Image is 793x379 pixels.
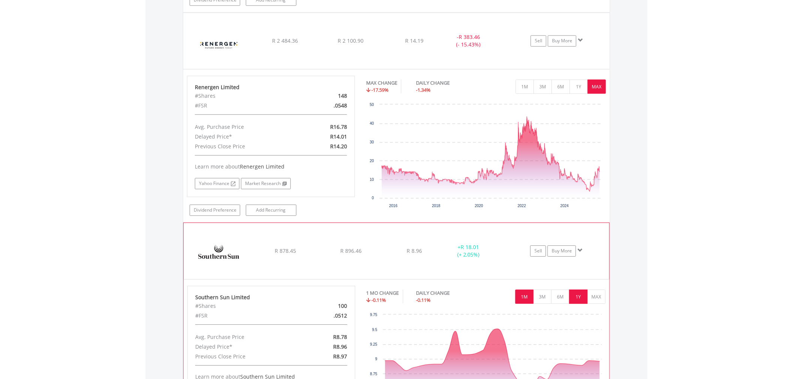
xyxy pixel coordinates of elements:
[551,289,570,304] button: 6M
[241,178,291,189] a: Market Research
[416,297,431,303] span: -0.11%
[298,301,353,311] div: 100
[570,79,588,94] button: 1Y
[189,91,298,101] div: #Shares
[375,357,377,361] text: 9
[370,372,377,376] text: 8.75
[372,297,386,303] span: -0.11%
[298,91,353,101] div: 148
[298,311,353,321] div: .0512
[530,245,546,257] a: Sell
[475,204,483,208] text: 2020
[275,247,296,254] span: R 878.45
[459,33,480,40] span: R 383.46
[333,353,347,360] span: R8.97
[330,143,347,150] span: R14.20
[531,35,546,46] a: Sell
[190,342,298,352] div: Delayed Price*
[416,87,431,93] span: -1.34%
[548,245,576,257] a: Buy More
[338,37,364,44] span: R 2 100.90
[272,37,298,44] span: R 2 484.36
[366,101,606,213] div: Chart. Highcharts interactive chart.
[440,33,497,48] div: - (- 15.43%)
[333,343,347,350] span: R8.96
[187,22,251,67] img: EQU.ZA.REN.png
[534,79,552,94] button: 3M
[190,204,240,216] a: Dividend Preference
[432,204,441,208] text: 2018
[190,352,298,361] div: Previous Close Price
[189,142,298,151] div: Previous Close Price
[333,333,347,340] span: R8.78
[588,79,606,94] button: MAX
[461,243,479,251] span: R 18.01
[561,204,569,208] text: 2024
[240,163,284,170] span: Renergen Limited
[246,204,296,216] a: Add Recurring
[416,289,476,297] div: DAILY CHANGE
[370,313,377,317] text: 9.75
[189,132,298,142] div: Delayed Price*
[440,243,497,258] div: + (+ 2.05%)
[189,122,298,132] div: Avg. Purchase Price
[569,289,588,304] button: 1Y
[515,289,534,304] button: 1M
[370,178,374,182] text: 10
[389,204,398,208] text: 2016
[533,289,552,304] button: 3M
[330,133,347,140] span: R14.01
[190,311,298,321] div: #FSR
[366,101,606,213] svg: Interactive chart
[330,123,347,130] span: R16.78
[366,79,397,87] div: MAX CHANGE
[370,159,374,163] text: 20
[552,79,570,94] button: 6M
[372,196,374,200] text: 0
[367,289,399,297] div: 1 MO CHANGE
[587,289,606,304] button: MAX
[195,84,347,91] div: Renergen Limited
[518,204,527,208] text: 2022
[195,294,347,301] div: Southern Sun Limited
[370,140,374,144] text: 30
[195,178,239,189] a: Yahoo Finance
[298,101,353,110] div: .0548
[370,342,377,346] text: 9.25
[548,35,576,46] a: Buy More
[516,79,534,94] button: 1M
[195,163,347,170] div: Learn more about
[407,247,422,254] span: R 8.96
[416,79,476,87] div: DAILY CHANGE
[189,101,298,110] div: #FSR
[340,247,362,254] span: R 896.46
[372,328,377,332] text: 9.5
[405,37,423,44] span: R 14.19
[370,121,374,125] text: 40
[371,87,389,93] span: -17.59%
[190,332,298,342] div: Avg. Purchase Price
[370,103,374,107] text: 50
[187,232,252,277] img: EQU.ZA.SSU.png
[190,301,298,311] div: #Shares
